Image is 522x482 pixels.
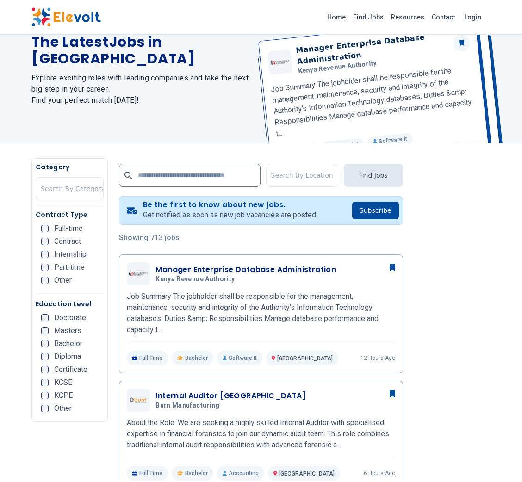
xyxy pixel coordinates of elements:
[54,366,87,373] span: Certificate
[54,353,81,360] span: Diploma
[185,354,208,362] span: Bachelor
[127,291,395,335] p: Job Summary The jobholder shall be responsible for the management, maintenance, security and inte...
[41,277,49,284] input: Other
[129,397,148,403] img: Burn Manufacturing
[185,470,208,477] span: Bachelor
[387,10,428,25] a: Resources
[277,355,333,362] span: [GEOGRAPHIC_DATA]
[31,73,250,106] h2: Explore exciting roles with leading companies and take the next big step in your career. Find you...
[41,340,49,347] input: Bachelor
[127,466,168,481] p: Full Time
[41,327,49,334] input: Masters
[54,327,81,334] span: Masters
[143,200,317,210] h4: Be the first to know about new jobs.
[155,275,235,284] span: Kenya Revenue Authority
[428,10,459,25] a: Contact
[364,470,395,477] p: 6 hours ago
[54,392,73,399] span: KCPE
[349,10,387,25] a: Find Jobs
[54,277,72,284] span: Other
[352,202,399,219] button: Subscribe
[54,225,83,232] span: Full-time
[155,402,219,410] span: Burn Manufacturing
[36,299,104,309] h5: Education Level
[31,7,101,27] img: Elevolt
[54,264,85,271] span: Part-time
[279,470,335,477] span: [GEOGRAPHIC_DATA]
[36,210,104,219] h5: Contract Type
[41,314,49,321] input: Doctorate
[344,164,403,187] button: Find Jobs
[459,8,487,26] a: Login
[476,438,522,482] iframe: Chat Widget
[54,379,72,386] span: KCSE
[54,405,72,412] span: Other
[155,390,306,402] h3: Internal Auditor [GEOGRAPHIC_DATA]
[31,34,250,67] h1: The Latest Jobs in [GEOGRAPHIC_DATA]
[54,238,81,245] span: Contract
[323,10,349,25] a: Home
[129,272,148,276] img: Kenya Revenue Authority
[41,366,49,373] input: Certificate
[41,238,49,245] input: Contract
[41,405,49,412] input: Other
[127,389,395,481] a: Burn ManufacturingInternal Auditor [GEOGRAPHIC_DATA]Burn ManufacturingAbout the Role: We are seek...
[41,251,49,258] input: Internship
[217,466,264,481] p: Accounting
[41,379,49,386] input: KCSE
[54,251,87,258] span: Internship
[54,314,86,321] span: Doctorate
[41,392,49,399] input: KCPE
[36,162,104,172] h5: Category
[143,210,317,221] p: Get notified as soon as new job vacancies are posted.
[127,417,395,451] p: About the Role: We are seeking a highly skilled Internal Auditor with specialised expertise in fi...
[127,351,168,365] p: Full Time
[127,262,395,365] a: Kenya Revenue AuthorityManager Enterprise Database AdministrationKenya Revenue AuthorityJob Summa...
[41,225,49,232] input: Full-time
[41,264,49,271] input: Part-time
[54,340,82,347] span: Bachelor
[360,354,395,362] p: 12 hours ago
[217,351,262,365] p: Software It
[155,264,336,275] h3: Manager Enterprise Database Administration
[119,232,403,243] p: Showing 713 jobs
[41,353,49,360] input: Diploma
